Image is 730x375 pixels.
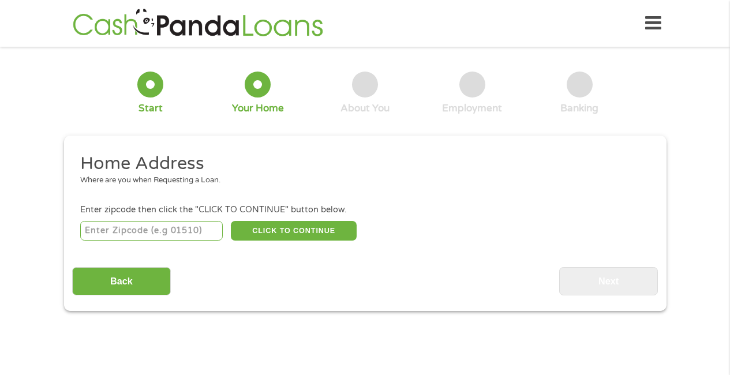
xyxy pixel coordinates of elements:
[80,152,641,175] h2: Home Address
[69,7,327,40] img: GetLoanNow Logo
[560,102,598,115] div: Banking
[72,267,171,295] input: Back
[80,221,223,241] input: Enter Zipcode (e.g 01510)
[80,175,641,186] div: Where are you when Requesting a Loan.
[232,102,284,115] div: Your Home
[442,102,502,115] div: Employment
[231,221,357,241] button: CLICK TO CONTINUE
[340,102,390,115] div: About You
[138,102,163,115] div: Start
[80,204,649,216] div: Enter zipcode then click the "CLICK TO CONTINUE" button below.
[559,267,658,295] input: Next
